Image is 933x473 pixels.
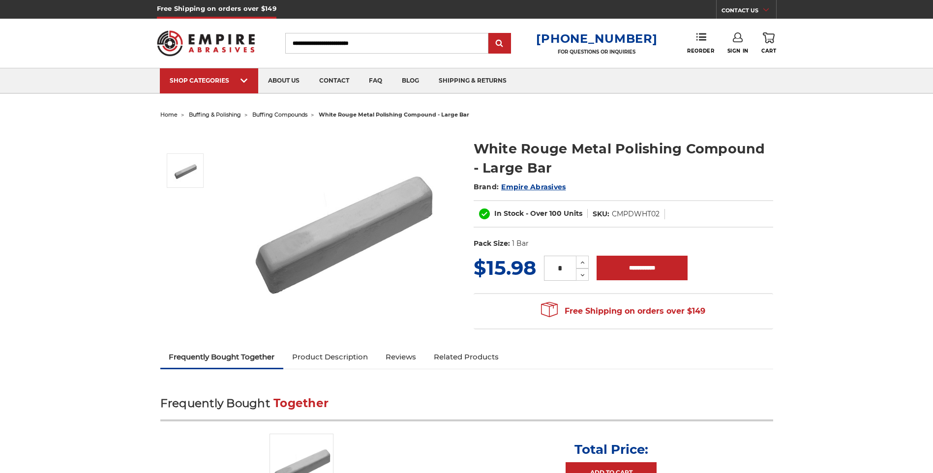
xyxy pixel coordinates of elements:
[273,396,329,410] span: Together
[283,346,377,368] a: Product Description
[612,209,660,219] dd: CMPDWHT02
[727,48,749,54] span: Sign In
[429,68,516,93] a: shipping & returns
[512,238,529,249] dd: 1 Bar
[244,129,441,325] img: White Rouge Buffing Compound
[722,5,776,19] a: CONTACT US
[761,48,776,54] span: Cart
[501,182,566,191] a: Empire Abrasives
[593,209,609,219] dt: SKU:
[536,49,657,55] p: FOR QUESTIONS OR INQUIRIES
[160,396,270,410] span: Frequently Bought
[564,209,582,218] span: Units
[574,442,648,457] p: Total Price:
[160,346,284,368] a: Frequently Bought Together
[189,111,241,118] a: buffing & polishing
[549,209,562,218] span: 100
[474,238,510,249] dt: Pack Size:
[160,111,178,118] a: home
[252,111,307,118] a: buffing compounds
[494,209,524,218] span: In Stock
[173,158,198,183] img: White Rouge Buffing Compound
[377,346,425,368] a: Reviews
[536,31,657,46] a: [PHONE_NUMBER]
[687,32,714,54] a: Reorder
[309,68,359,93] a: contact
[761,32,776,54] a: Cart
[474,182,499,191] span: Brand:
[526,209,547,218] span: - Over
[319,111,469,118] span: white rouge metal polishing compound - large bar
[157,24,255,62] img: Empire Abrasives
[170,77,248,84] div: SHOP CATEGORIES
[541,301,705,321] span: Free Shipping on orders over $149
[258,68,309,93] a: about us
[474,139,773,177] h1: White Rouge Metal Polishing Compound - Large Bar
[687,48,714,54] span: Reorder
[392,68,429,93] a: blog
[474,256,536,280] span: $15.98
[359,68,392,93] a: faq
[425,346,508,368] a: Related Products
